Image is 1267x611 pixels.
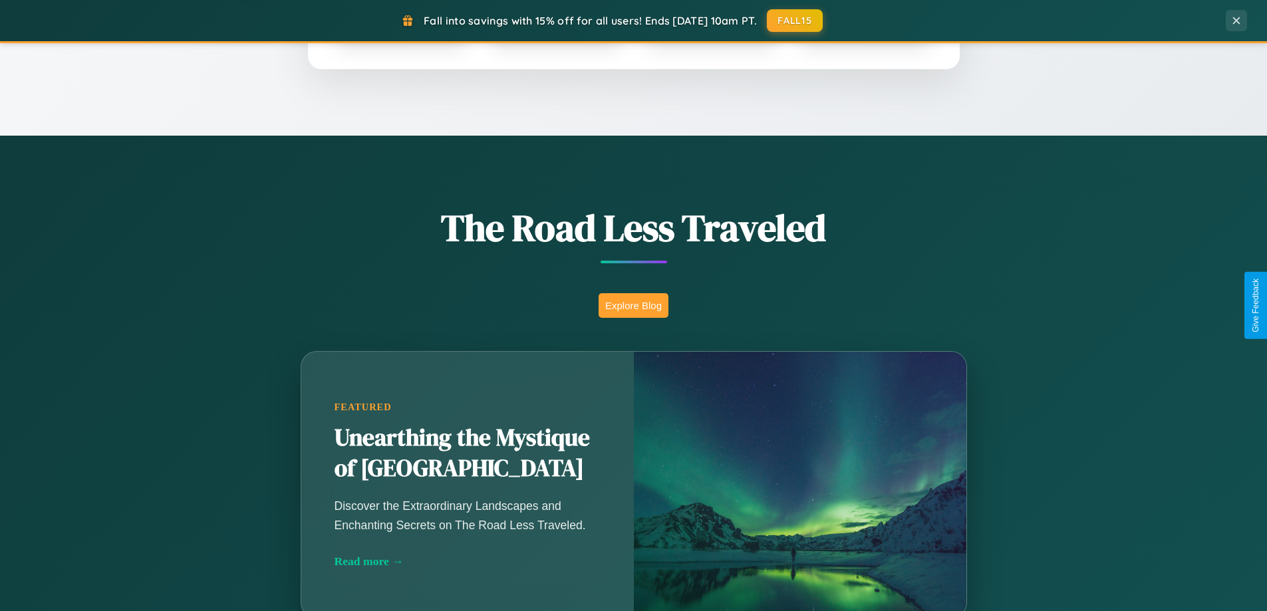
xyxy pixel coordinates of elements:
button: Explore Blog [599,293,668,318]
p: Discover the Extraordinary Landscapes and Enchanting Secrets on The Road Less Traveled. [335,497,601,534]
div: Give Feedback [1251,279,1260,332]
div: Featured [335,402,601,413]
h2: Unearthing the Mystique of [GEOGRAPHIC_DATA] [335,423,601,484]
span: Fall into savings with 15% off for all users! Ends [DATE] 10am PT. [424,14,757,27]
button: FALL15 [767,9,823,32]
h1: The Road Less Traveled [235,202,1033,253]
div: Read more → [335,554,601,568]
